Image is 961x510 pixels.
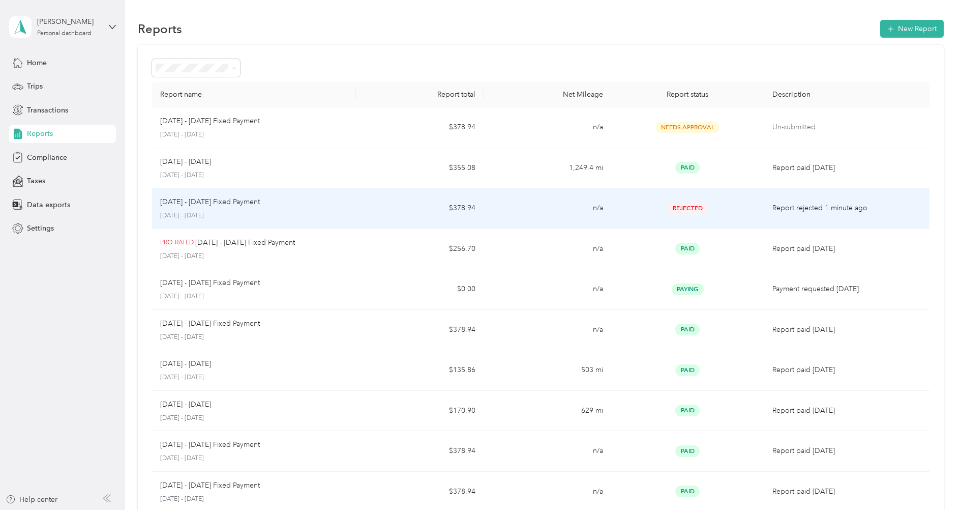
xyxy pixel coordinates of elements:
h1: Reports [138,23,182,34]
td: $135.86 [356,350,484,391]
p: [DATE] - [DATE] [160,454,348,463]
button: New Report [880,20,944,38]
p: Report paid [DATE] [772,486,926,497]
td: n/a [484,188,611,229]
span: Paid [675,162,700,174]
p: [DATE] - [DATE] Fixed Payment [160,480,260,491]
th: Report total [356,82,484,107]
p: Un-submitted [772,122,926,133]
span: Settings [27,223,54,234]
p: [DATE] - [DATE] Fixed Payment [160,277,260,289]
span: Paid [675,324,700,335]
p: [DATE] - [DATE] [160,399,211,410]
span: Paying [672,284,704,295]
span: Transactions [27,105,68,116]
p: [DATE] - [DATE] Fixed Payment [160,196,260,208]
p: [DATE] - [DATE] [160,333,348,342]
p: [DATE] - [DATE] Fixed Payment [160,116,260,127]
td: $378.94 [356,431,484,472]
p: Report rejected 1 minute ago [772,203,926,214]
span: Paid [675,243,700,254]
div: Personal dashboard [37,31,92,37]
td: $378.94 [356,107,484,148]
p: Report paid [DATE] [772,445,926,457]
p: [DATE] - [DATE] [160,414,348,423]
td: n/a [484,431,611,472]
th: Report name [152,82,356,107]
iframe: Everlance-gr Chat Button Frame [904,453,961,510]
td: n/a [484,107,611,148]
td: $0.00 [356,269,484,310]
button: Help center [6,494,57,505]
p: PRO-RATED [160,238,194,247]
td: $170.90 [356,391,484,432]
span: Reports [27,128,53,139]
span: Needs Approval [655,122,719,133]
span: Trips [27,81,43,92]
td: 629 mi [484,391,611,432]
p: [DATE] - [DATE] Fixed Payment [195,237,295,248]
td: 503 mi [484,350,611,391]
div: Report status [619,90,756,99]
span: Rejected [667,203,708,214]
th: Description [764,82,935,107]
p: [DATE] - [DATE] Fixed Payment [160,439,260,450]
p: [DATE] - [DATE] [160,373,348,382]
p: Report paid [DATE] [772,324,926,335]
span: Paid [675,364,700,376]
p: [DATE] - [DATE] [160,171,348,180]
span: Paid [675,486,700,497]
p: [DATE] - [DATE] [160,252,348,261]
p: Payment requested [DATE] [772,284,926,295]
p: [DATE] - [DATE] Fixed Payment [160,318,260,329]
td: n/a [484,269,611,310]
td: n/a [484,310,611,351]
span: Compliance [27,152,67,163]
p: Report paid [DATE] [772,243,926,254]
p: [DATE] - [DATE] [160,358,211,370]
td: 1,249.4 mi [484,148,611,189]
span: Paid [675,405,700,416]
p: [DATE] - [DATE] [160,495,348,504]
td: $256.70 [356,229,484,270]
p: Report paid [DATE] [772,405,926,416]
p: Report paid [DATE] [772,364,926,376]
span: Taxes [27,176,45,186]
td: $378.94 [356,188,484,229]
td: $378.94 [356,310,484,351]
p: [DATE] - [DATE] [160,156,211,167]
th: Net Mileage [484,82,611,107]
p: [DATE] - [DATE] [160,211,348,220]
span: Data exports [27,200,70,210]
p: Report paid [DATE] [772,162,926,174]
span: Paid [675,445,700,457]
td: $355.08 [356,148,484,189]
div: [PERSON_NAME] [37,16,101,27]
td: n/a [484,229,611,270]
span: Home [27,58,47,68]
p: [DATE] - [DATE] [160,130,348,139]
p: [DATE] - [DATE] [160,292,348,301]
